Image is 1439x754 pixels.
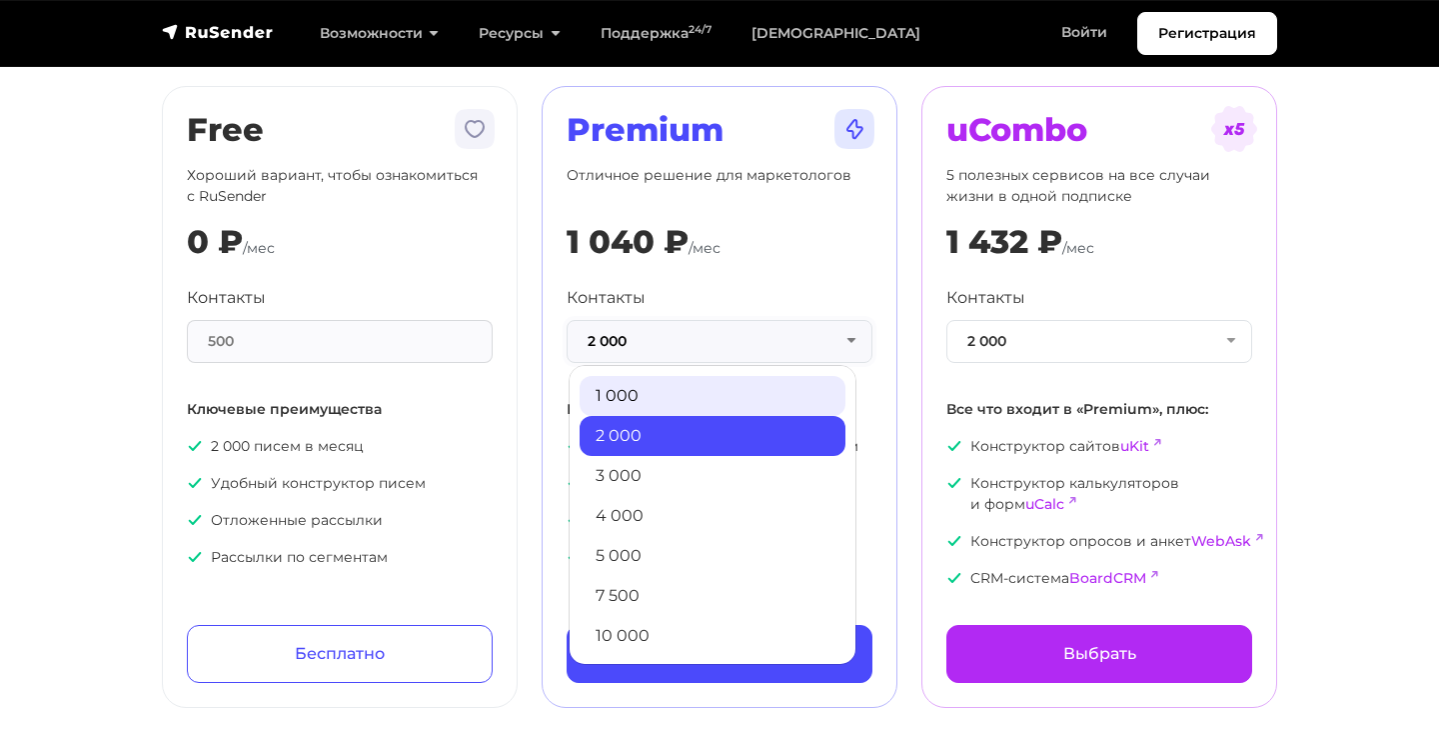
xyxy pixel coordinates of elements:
[187,438,203,454] img: icon-ok.svg
[731,13,940,54] a: [DEMOGRAPHIC_DATA]
[187,436,493,457] p: 2 000 писем в месяц
[567,111,872,149] h2: Premium
[300,13,459,54] a: Возможности
[187,512,203,528] img: icon-ok.svg
[243,239,275,257] span: /мес
[1120,437,1149,455] a: uKit
[567,549,583,565] img: icon-ok.svg
[1210,105,1258,153] img: tarif-ucombo.svg
[1062,239,1094,257] span: /мес
[567,473,872,494] p: Приоритетная поддержка
[946,473,1252,515] p: Конструктор калькуляторов и форм
[187,165,493,207] p: Хороший вариант, чтобы ознакомиться с RuSender
[946,625,1252,683] a: Выбрать
[580,456,845,496] a: 3 000
[567,510,872,531] p: Помощь с импортом базы
[567,165,872,207] p: Отличное решение для маркетологов
[580,616,845,656] a: 10 000
[187,111,493,149] h2: Free
[946,223,1062,261] div: 1 432 ₽
[830,105,878,153] img: tarif-premium.svg
[567,438,583,454] img: icon-ok.svg
[187,223,243,261] div: 0 ₽
[580,536,845,576] a: 5 000
[946,438,962,454] img: icon-ok.svg
[567,399,872,420] p: Все что входит в «Free», плюс:
[946,475,962,491] img: icon-ok.svg
[567,223,689,261] div: 1 040 ₽
[569,365,856,665] ul: 2 000
[946,531,1252,552] p: Конструктор опросов и анкет
[946,286,1025,310] label: Контакты
[689,239,720,257] span: /мес
[1041,12,1127,53] a: Войти
[567,436,872,457] p: Неограниченное количество писем
[946,568,1252,589] p: CRM-система
[162,22,274,42] img: RuSender
[580,576,845,616] a: 7 500
[187,475,203,491] img: icon-ok.svg
[567,320,872,363] button: 2 000
[1069,569,1146,587] a: BoardCRM
[567,625,872,683] a: Выбрать
[580,496,845,536] a: 4 000
[580,416,845,456] a: 2 000
[187,625,493,683] a: Бесплатно
[567,475,583,491] img: icon-ok.svg
[567,547,872,568] p: Приоритетная модерация
[1137,12,1277,55] a: Регистрация
[946,165,1252,207] p: 5 полезных сервисов на все случаи жизни в одной подписке
[187,547,493,568] p: Рассылки по сегментам
[946,320,1252,363] button: 2 000
[567,512,583,528] img: icon-ok.svg
[1025,495,1064,513] a: uCalc
[187,510,493,531] p: Отложенные рассылки
[187,549,203,565] img: icon-ok.svg
[451,105,499,153] img: tarif-free.svg
[946,436,1252,457] p: Конструктор сайтов
[946,570,962,586] img: icon-ok.svg
[580,376,845,416] a: 1 000
[1191,532,1251,550] a: WebAsk
[946,111,1252,149] h2: uCombo
[459,13,580,54] a: Ресурсы
[580,656,845,696] a: 13 000
[187,286,266,310] label: Контакты
[567,286,646,310] label: Контакты
[187,399,493,420] p: Ключевые преимущества
[946,533,962,549] img: icon-ok.svg
[689,23,712,36] sup: 24/7
[187,473,493,494] p: Удобный конструктор писем
[946,399,1252,420] p: Все что входит в «Premium», плюс:
[581,13,731,54] a: Поддержка24/7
